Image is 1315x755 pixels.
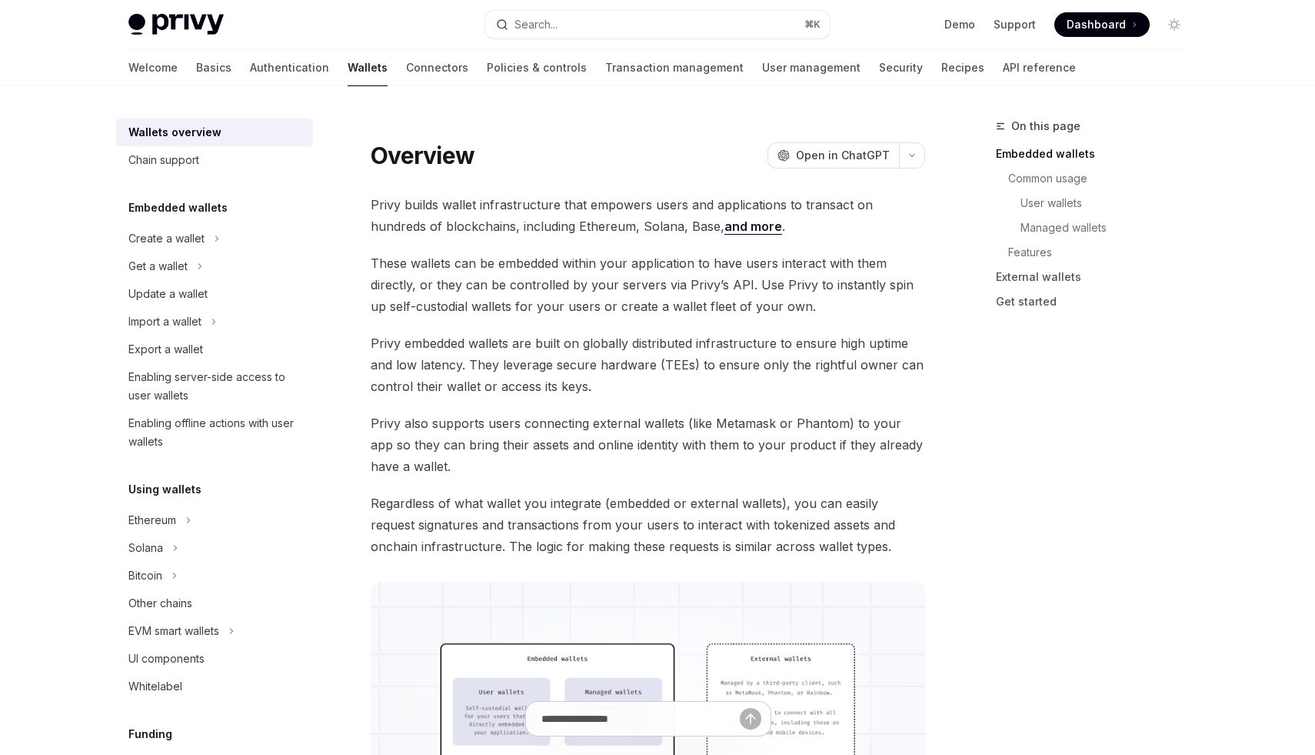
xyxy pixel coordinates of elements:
h5: Using wallets [128,480,201,499]
div: EVM smart wallets [128,622,219,640]
button: Search...⌘K [485,11,830,38]
span: Regardless of what wallet you integrate (embedded or external wallets), you can easily request si... [371,493,925,557]
a: Security [879,49,923,86]
span: Dashboard [1067,17,1126,32]
a: User wallets [1020,191,1199,215]
img: light logo [128,14,224,35]
a: Chain support [116,146,313,174]
a: External wallets [996,265,1199,289]
h1: Overview [371,142,474,169]
span: ⌘ K [804,18,821,31]
span: Privy builds wallet infrastructure that empowers users and applications to transact on hundreds o... [371,194,925,237]
h5: Funding [128,725,172,743]
div: Update a wallet [128,285,208,303]
a: Transaction management [605,49,744,86]
a: Features [1008,240,1199,265]
a: Authentication [250,49,329,86]
span: On this page [1011,117,1080,135]
div: Other chains [128,594,192,613]
a: UI components [116,645,313,673]
h5: Embedded wallets [128,199,228,217]
a: Welcome [128,49,178,86]
a: Get started [996,289,1199,314]
div: Search... [514,15,558,34]
span: Privy embedded wallets are built on globally distributed infrastructure to ensure high uptime and... [371,332,925,397]
div: Solana [128,539,163,557]
button: Toggle dark mode [1162,12,1187,37]
a: Managed wallets [1020,215,1199,240]
a: Enabling server-side access to user wallets [116,363,313,409]
div: Export a wallet [128,340,203,359]
a: Recipes [941,49,984,86]
a: API reference [1003,49,1076,86]
div: Whitelabel [128,677,182,696]
div: Bitcoin [128,566,162,585]
a: Wallets overview [116,119,313,146]
a: Basics [196,49,231,86]
a: User management [762,49,861,86]
a: Connectors [406,49,468,86]
span: Open in ChatGPT [796,148,890,163]
div: Get a wallet [128,257,188,276]
a: and more [724,219,782,235]
div: UI components [128,650,205,668]
a: Wallets [348,49,388,86]
button: Send message [740,708,761,730]
a: Common usage [1008,166,1199,191]
a: Other chains [116,590,313,617]
a: Whitelabel [116,673,313,700]
a: Demo [944,17,975,32]
button: Open in ChatGPT [767,142,899,169]
div: Enabling offline actions with user wallets [128,414,304,451]
span: Privy also supports users connecting external wallets (like Metamask or Phantom) to your app so t... [371,413,925,477]
div: Chain support [128,151,199,169]
div: Enabling server-side access to user wallets [128,368,304,405]
a: Update a wallet [116,280,313,308]
a: Dashboard [1054,12,1150,37]
a: Policies & controls [487,49,587,86]
a: Support [994,17,1036,32]
a: Export a wallet [116,336,313,363]
a: Enabling offline actions with user wallets [116,409,313,456]
div: Wallets overview [128,123,221,142]
a: Embedded wallets [996,142,1199,166]
div: Import a wallet [128,312,201,331]
div: Ethereum [128,511,176,530]
span: These wallets can be embedded within your application to have users interact with them directly, ... [371,252,925,317]
div: Create a wallet [128,229,205,248]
